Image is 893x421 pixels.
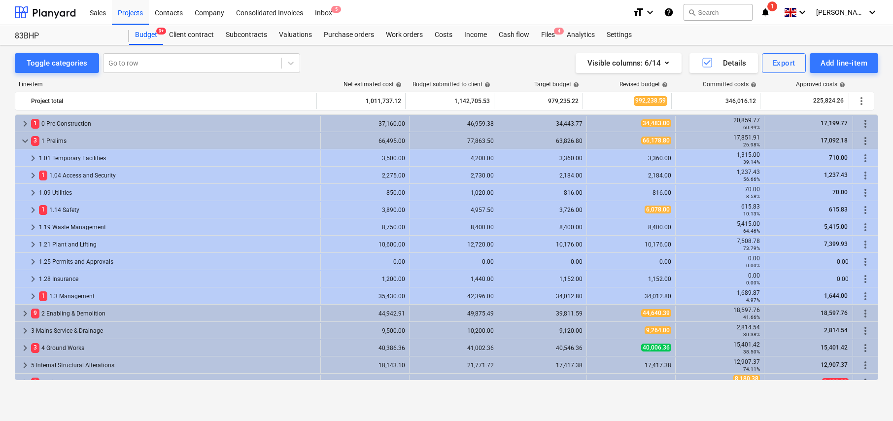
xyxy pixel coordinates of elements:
[502,172,583,179] div: 2,184.00
[19,118,31,130] span: keyboard_arrow_right
[325,293,405,300] div: 35,430.00
[820,310,849,316] span: 18,597.76
[859,342,871,354] span: More actions
[591,224,671,231] div: 8,400.00
[493,25,535,45] a: Cash flow
[39,171,47,180] span: 1
[413,241,494,248] div: 12,720.00
[39,168,316,183] div: 1.04 Access and Security
[859,221,871,233] span: More actions
[689,53,758,73] button: Details
[571,82,579,88] span: help
[810,53,878,73] button: Add line-item
[831,189,849,196] span: 70.00
[31,340,316,356] div: 4 Ground Works
[859,256,871,268] span: More actions
[220,25,273,45] div: Subcontracts
[634,96,667,105] span: 992,238.59
[27,152,39,164] span: keyboard_arrow_right
[380,25,429,45] div: Work orders
[743,211,760,216] small: 10.13%
[688,8,696,16] span: search
[680,134,760,148] div: 17,851.91
[823,292,849,299] span: 1,644.00
[859,204,871,216] span: More actions
[859,325,871,337] span: More actions
[591,241,671,248] div: 10,176.00
[19,308,31,319] span: keyboard_arrow_right
[325,258,405,265] div: 0.00
[823,241,849,247] span: 7,399.93
[768,258,849,265] div: 0.00
[743,159,760,165] small: 39.14%
[768,276,849,282] div: 0.00
[31,309,39,318] span: 9
[325,224,405,231] div: 8,750.00
[325,120,405,127] div: 37,160.00
[343,81,402,88] div: Net estimated cost
[680,203,760,217] div: 615.83
[502,207,583,213] div: 3,726.00
[591,362,671,369] div: 17,417.38
[866,6,878,18] i: keyboard_arrow_down
[325,345,405,351] div: 40,386.36
[561,25,601,45] a: Analytics
[19,359,31,371] span: keyboard_arrow_right
[39,205,47,214] span: 1
[591,379,671,386] div: 7,429.73
[39,150,316,166] div: 1.01 Temporary Facilities
[587,57,670,70] div: Visible columns : 6/14
[156,28,166,35] span: 9+
[413,310,494,317] div: 49,875.49
[591,172,671,179] div: 2,184.00
[502,327,583,334] div: 9,120.00
[19,342,31,354] span: keyboard_arrow_right
[641,119,671,127] span: 34,483.00
[632,6,644,18] i: format_size
[482,82,490,88] span: help
[31,133,316,149] div: 1 Prelims
[837,82,845,88] span: help
[554,28,564,35] span: 4
[325,189,405,196] div: 850.00
[591,189,671,196] div: 816.00
[660,82,668,88] span: help
[410,93,490,109] div: 1,142,705.53
[743,349,760,354] small: 38.50%
[859,239,871,250] span: More actions
[413,172,494,179] div: 2,730.00
[859,359,871,371] span: More actions
[645,206,671,213] span: 6,078.00
[325,276,405,282] div: 1,200.00
[676,93,756,109] div: 346,016.12
[746,194,760,199] small: 8.58%
[743,246,760,251] small: 73.79%
[413,189,494,196] div: 1,020.00
[325,327,405,334] div: 9,500.00
[31,119,39,128] span: 1
[821,57,867,70] div: Add line-item
[413,120,494,127] div: 46,959.38
[680,324,760,338] div: 2,814.54
[823,172,849,178] span: 1,237.43
[39,288,316,304] div: 1.3 Management
[859,118,871,130] span: More actions
[163,25,220,45] div: Client contract
[498,93,579,109] div: 979,235.22
[743,176,760,182] small: 56.66%
[591,155,671,162] div: 3,360.00
[820,344,849,351] span: 15,401.42
[859,308,871,319] span: More actions
[820,120,849,127] span: 17,199.77
[743,228,760,234] small: 64.46%
[680,289,760,303] div: 1,689.87
[828,154,849,161] span: 710.00
[703,81,756,88] div: Committed costs
[39,254,316,270] div: 1.25 Permits and Approvals
[31,378,39,387] span: 2
[31,323,316,339] div: 3 Mains Service & Drainage
[502,189,583,196] div: 816.00
[458,25,493,45] div: Income
[413,293,494,300] div: 42,396.00
[844,374,893,421] iframe: Chat Widget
